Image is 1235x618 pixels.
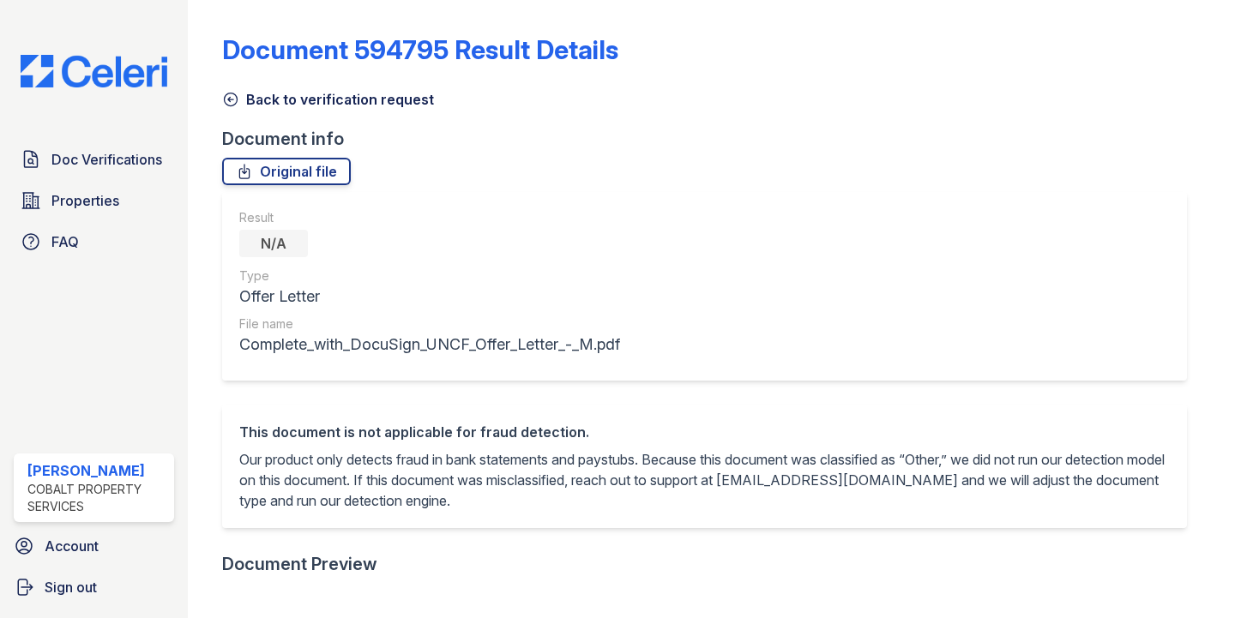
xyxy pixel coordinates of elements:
div: [PERSON_NAME] [27,460,167,481]
a: Properties [14,183,174,218]
div: Document info [222,127,1201,151]
span: Doc Verifications [51,149,162,170]
div: Offer Letter [239,285,620,309]
span: Sign out [45,577,97,597]
a: Sign out [7,570,181,604]
span: FAQ [51,231,79,252]
div: Complete_with_DocuSign_UNCF_Offer_Letter_-_M.pdf [239,333,620,357]
p: Our product only detects fraud in bank statements and paystubs. Because this document was classif... [239,449,1170,511]
a: Account [7,529,181,563]
div: Document Preview [222,552,377,576]
div: Type [239,267,620,285]
a: Document 594795 Result Details [222,34,618,65]
div: N/A [239,230,308,257]
div: Result [239,209,620,226]
a: Doc Verifications [14,142,174,177]
div: File name [239,315,620,333]
img: CE_Logo_Blue-a8612792a0a2168367f1c8372b55b34899dd931a85d93a1a3d3e32e68fde9ad4.png [7,55,181,87]
div: This document is not applicable for fraud detection. [239,422,1170,442]
a: Original file [222,158,351,185]
a: Back to verification request [222,89,434,110]
span: Account [45,536,99,556]
div: Cobalt Property Services [27,481,167,515]
a: FAQ [14,225,174,259]
span: Properties [51,190,119,211]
